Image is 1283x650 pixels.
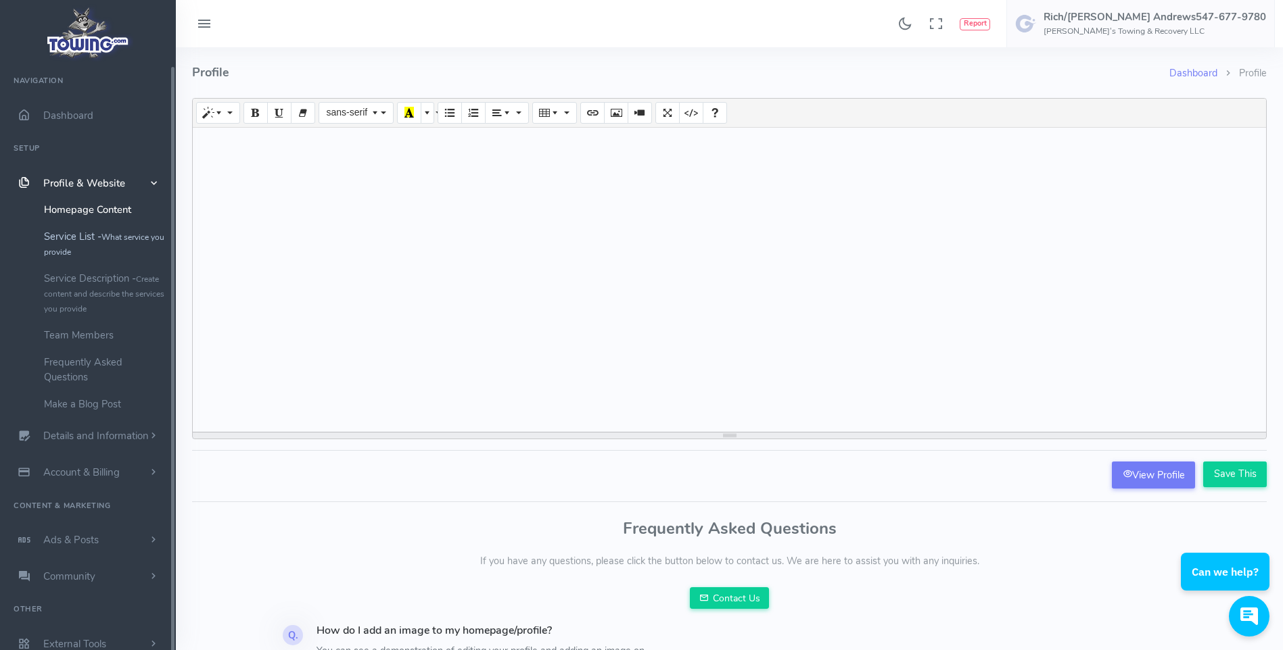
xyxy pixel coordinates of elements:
[628,102,652,124] button: Video
[34,265,176,322] a: Service Description -Create content and describe the services you provide
[34,349,176,391] a: Frequently Asked Questions
[485,102,529,124] button: Paragraph
[34,322,176,349] a: Team Members
[192,520,1267,537] h3: Frequently Asked Questions
[196,102,240,124] button: Style
[461,102,486,124] button: Ordered list (CTRL+SHIFT+NUM8)
[43,466,120,479] span: Account & Billing
[1044,11,1266,22] h5: Rich/[PERSON_NAME] Andrews547-677-9780
[192,47,1169,98] h4: Profile
[34,223,176,265] a: Service List -What service you provide
[679,102,703,124] button: Code View
[34,196,176,223] a: Homepage Content
[43,570,95,583] span: Community
[34,391,176,418] a: Make a Blog Post
[44,274,164,314] small: Create content and describe the services you provide
[43,176,125,190] span: Profile & Website
[1203,461,1267,487] input: Save This
[267,102,291,124] button: Underline (CTRL+U)
[532,102,576,124] button: Table
[243,102,268,124] button: Bold (CTRL+B)
[1169,66,1217,80] a: Dashboard
[44,232,164,257] small: What service you provide
[690,587,770,609] a: Contact Us
[438,102,462,124] button: Unordered list (CTRL+SHIFT+NUM7)
[43,430,149,443] span: Details and Information
[604,102,628,124] button: Picture
[291,102,315,124] button: Remove Font Style (CTRL+\)
[1172,516,1283,650] iframe: Conversations
[319,102,393,124] button: Font Family
[580,102,605,124] button: Link (CTRL+K)
[703,102,727,124] button: Help
[317,625,721,637] h4: How do I add an image to my homepage/profile?
[1217,66,1267,81] li: Profile
[1112,461,1195,489] a: View Profile
[43,109,93,122] span: Dashboard
[193,432,1266,439] div: resize
[397,102,421,124] button: Recent Color
[283,625,303,645] div: Q.
[960,18,990,30] button: Report
[43,533,99,547] span: Ads & Posts
[192,554,1267,569] p: If you have any questions, please click the button below to contact us. We are here to assist you...
[421,102,434,124] button: More Color
[43,4,134,61] img: logo
[1044,27,1266,36] h6: [PERSON_NAME]'s Towing & Recovery LLC
[655,102,680,124] button: Full Screen
[326,107,367,118] span: sans-serif
[1015,13,1037,34] img: user-image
